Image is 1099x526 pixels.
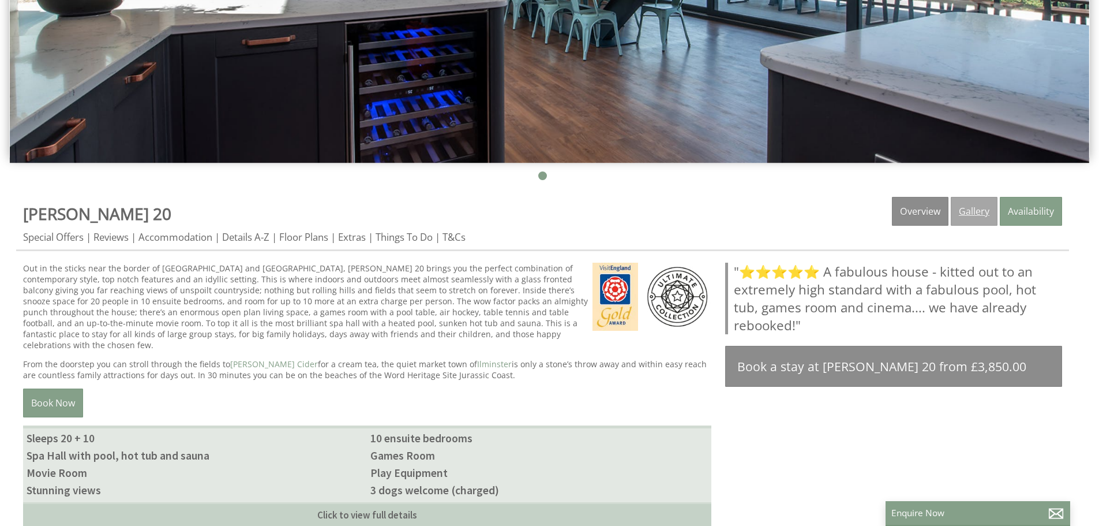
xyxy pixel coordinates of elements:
[23,359,711,380] p: From the doorstep you can stroll through the fields to for a cream tea, the quiet market town of ...
[376,230,433,244] a: Things To Do
[23,263,711,350] p: Out in the sticks near the border of [GEOGRAPHIC_DATA] and [GEOGRAPHIC_DATA], [PERSON_NAME] 20 br...
[230,359,318,370] a: [PERSON_NAME] Cider
[367,482,711,499] li: 3 dogs welcome (charged)
[23,482,367,499] li: Stunning views
[23,430,367,447] li: Sleeps 20 + 10
[891,507,1064,519] p: Enquire Now
[23,230,84,244] a: Special Offers
[1000,197,1062,226] a: Availability
[951,197,997,226] a: Gallery
[222,230,269,244] a: Details A-Z
[23,447,367,464] li: Spa Hall with pool, hot tub and sauna
[592,263,638,331] img: Visit England - Gold Award
[23,464,367,482] li: Movie Room
[23,203,171,225] a: [PERSON_NAME] 20
[643,263,711,331] img: Ultimate Collection - Ultimate Collection
[477,359,512,370] a: Ilminster
[367,447,711,464] li: Games Room
[138,230,212,244] a: Accommodation
[725,346,1062,387] a: Book a stay at [PERSON_NAME] 20 from £3,850.00
[93,230,129,244] a: Reviews
[367,464,711,482] li: Play Equipment
[279,230,328,244] a: Floor Plans
[892,197,948,226] a: Overview
[725,263,1062,334] blockquote: "⭐⭐⭐⭐⭐ A fabulous house - kitted out to an extremely high standard with a fabulous pool, hot tub,...
[23,389,83,417] a: Book Now
[367,430,711,447] li: 10 ensuite bedrooms
[338,230,366,244] a: Extras
[442,230,466,244] a: T&Cs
